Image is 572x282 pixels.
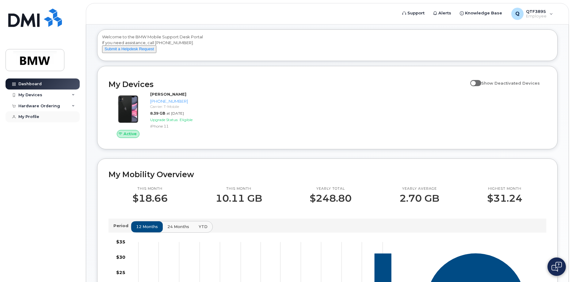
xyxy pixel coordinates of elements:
[109,170,546,179] h2: My Mobility Overview
[109,91,212,138] a: Active[PERSON_NAME][PHONE_NUMBER]Carrier: T-Mobile8.39 GBat [DATE]Upgrade Status:EligibleiPhone 11
[456,7,506,19] a: Knowledge Base
[515,10,520,17] span: Q
[102,45,156,53] button: Submit a Helpdesk Request
[132,193,168,204] p: $18.66
[102,34,553,59] div: Welcome to the BMW Mobile Support Desk Portal If you need assistance, call [PHONE_NUMBER].
[398,7,429,19] a: Support
[465,10,502,16] span: Knowledge Base
[116,254,125,260] tspan: $30
[481,81,540,86] span: Show Deactivated Devices
[526,14,547,19] span: Employee
[113,94,143,124] img: iPhone_11.jpg
[487,186,522,191] p: Highest month
[407,10,425,16] span: Support
[116,269,125,275] tspan: $25
[150,98,210,104] div: [PHONE_NUMBER]
[102,46,156,51] a: Submit a Helpdesk Request
[551,262,562,272] img: Open chat
[180,117,193,122] span: Eligible
[429,7,456,19] a: Alerts
[399,186,439,191] p: Yearly average
[150,104,210,109] div: Carrier: T-Mobile
[215,193,262,204] p: 10.11 GB
[526,9,547,14] span: QTF3895
[132,186,168,191] p: This month
[150,111,165,116] span: 8.39 GB
[166,111,184,116] span: at [DATE]
[487,193,522,204] p: $31.24
[199,224,208,230] span: YTD
[150,124,210,129] div: iPhone 11
[150,117,178,122] span: Upgrade Status:
[109,80,467,89] h2: My Devices
[310,193,352,204] p: $248.80
[310,186,352,191] p: Yearly total
[399,193,439,204] p: 2.70 GB
[150,92,186,97] strong: [PERSON_NAME]
[215,186,262,191] p: This month
[116,239,125,245] tspan: $35
[470,77,475,82] input: Show Deactivated Devices
[124,131,137,137] span: Active
[113,223,131,229] p: Period
[167,224,189,230] span: 24 months
[507,8,557,20] div: QTF3895
[438,10,451,16] span: Alerts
